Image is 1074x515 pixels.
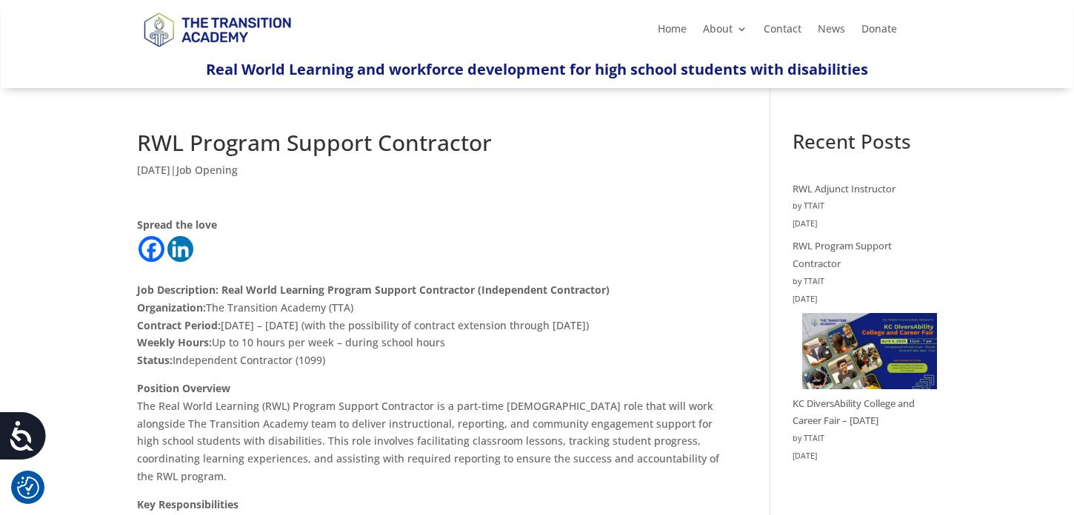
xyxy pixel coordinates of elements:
[137,381,230,395] strong: Position Overview
[17,477,39,499] img: Revisit consent button
[137,163,170,177] span: [DATE]
[137,132,726,161] h1: RWL Program Support Contractor
[137,283,610,314] strong: Job Description: Real World Learning Program Support Contractor (Independent Contractor) Organiza...
[764,24,801,40] a: Contact
[793,239,892,270] a: RWL Program Support Contractor
[793,397,915,428] a: KC DiversAbility College and Career Fair – [DATE]
[793,448,937,465] time: [DATE]
[17,477,39,499] button: Cookie Settings
[793,132,937,158] h2: Recent Posts
[793,430,937,448] div: by TTAIT
[818,24,845,40] a: News
[703,24,747,40] a: About
[793,215,937,233] time: [DATE]
[137,380,726,496] p: The Real World Learning (RWL) Program Support Contractor is a part-time [DEMOGRAPHIC_DATA] role t...
[793,182,895,195] a: RWL Adjunct Instructor
[137,216,726,234] div: Spread the love
[137,3,297,55] img: TTA Brand_TTA Primary Logo_Horizontal_Light BG
[861,24,897,40] a: Donate
[137,44,297,58] a: Logo-Noticias
[137,161,726,190] p: |
[137,263,726,380] p: The Transition Academy (TTA) [DATE] – [DATE] (with the possibility of contract extension through ...
[137,497,239,511] strong: Key Responsibilities
[793,291,937,309] time: [DATE]
[658,24,687,40] a: Home
[137,335,212,349] strong: Weekly Hours:
[137,318,221,332] strong: Contract Period:
[176,163,238,177] a: Job Opening
[167,236,193,262] a: Linkedin
[137,353,173,367] strong: Status:
[793,198,937,215] div: by TTAIT
[139,236,164,262] a: Facebook
[206,59,868,79] span: Real World Learning and workforce development for high school students with disabilities
[793,273,937,291] div: by TTAIT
